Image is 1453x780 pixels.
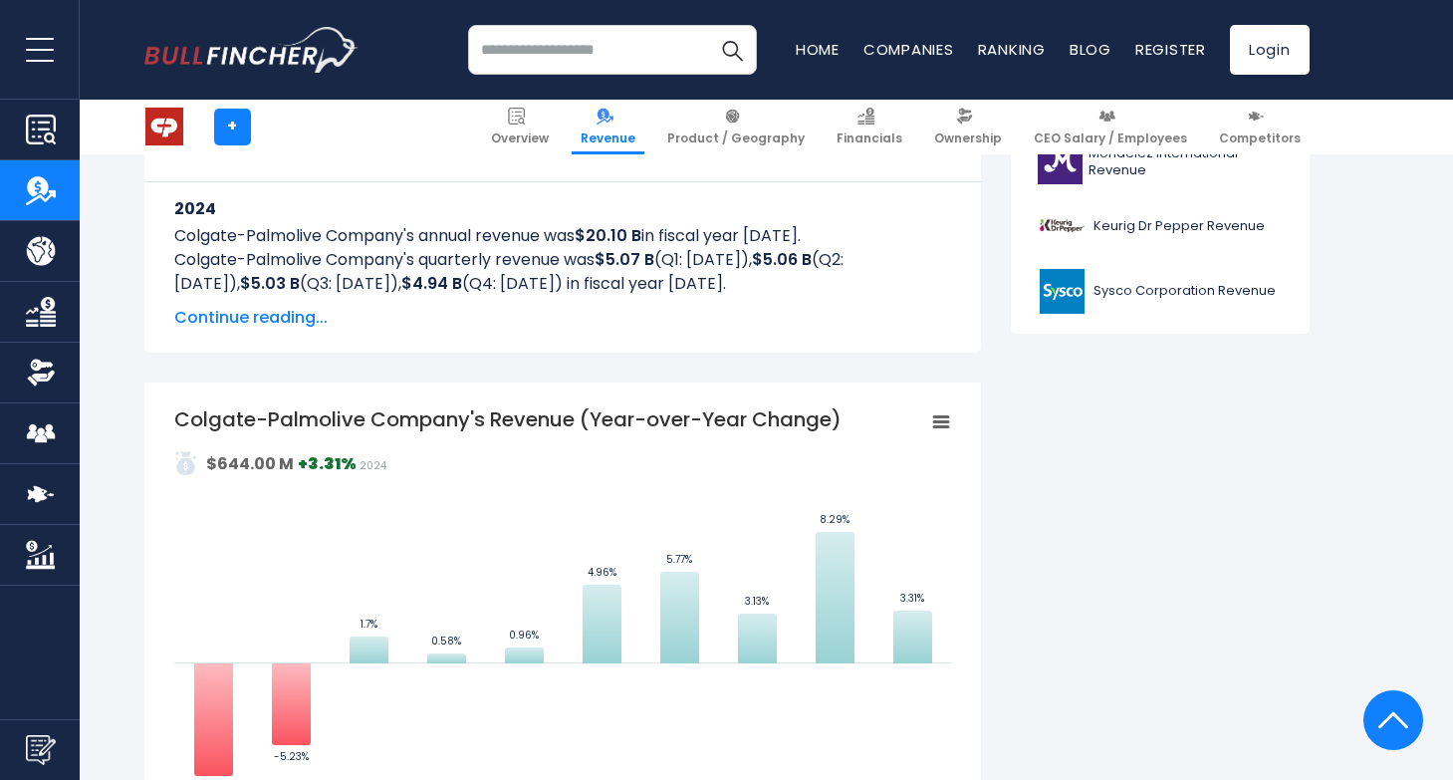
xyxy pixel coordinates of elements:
text: -5.23% [273,749,308,764]
span: Product / Geography [667,130,805,146]
a: Keurig Dr Pepper Revenue [1026,199,1295,254]
a: Blog [1070,39,1111,60]
text: 0.58% [431,634,461,649]
h3: 2024 [174,196,951,221]
a: Login [1230,25,1310,75]
a: Overview [482,100,558,154]
span: Revenue [581,130,635,146]
span: Continue reading... [174,306,951,330]
b: $5.06 B [752,248,812,271]
a: Ranking [978,39,1046,60]
button: Search [707,25,757,75]
img: Ownership [26,358,56,388]
span: Competitors [1219,130,1301,146]
b: $5.03 B [240,272,300,295]
strong: $644.00 M [206,452,294,475]
a: + [214,109,251,145]
a: CEO Salary / Employees [1025,100,1196,154]
span: 2024 [360,458,386,473]
strong: +3.31% [298,452,357,475]
text: 1.7% [360,617,376,632]
a: Go to homepage [144,27,359,73]
b: $4.94 B [401,272,462,295]
span: Overview [491,130,549,146]
img: bullfincher logo [144,27,359,73]
a: Register [1135,39,1206,60]
text: 3.31% [900,591,924,606]
a: Revenue [572,100,644,154]
a: Ownership [925,100,1011,154]
span: Financials [837,130,902,146]
b: $20.10 B [575,224,641,247]
span: CEO Salary / Employees [1034,130,1187,146]
a: Mondelez International Revenue [1026,134,1295,189]
img: addasd [174,451,198,475]
text: 0.96% [509,628,539,643]
a: Home [796,39,840,60]
b: $5.07 B [595,248,654,271]
p: Colgate-Palmolive Company's annual revenue was in fiscal year [DATE]. [174,224,951,248]
span: Ownership [934,130,1002,146]
text: 4.96% [587,565,615,580]
a: Product / Geography [658,100,814,154]
a: Companies [863,39,954,60]
img: MDLZ logo [1038,139,1084,184]
a: Financials [828,100,911,154]
text: 5.77% [666,552,692,567]
text: 8.29% [820,512,849,527]
img: KDP logo [1038,204,1088,249]
text: 3.13% [745,594,769,609]
img: CL logo [145,108,183,145]
p: Colgate-Palmolive Company's quarterly revenue was (Q1: [DATE]), (Q2: [DATE]), (Q3: [DATE]), (Q4: ... [174,248,951,296]
tspan: Colgate-Palmolive Company's Revenue (Year-over-Year Change) [174,405,842,433]
img: SYY logo [1038,269,1088,314]
a: Competitors [1210,100,1310,154]
a: Sysco Corporation Revenue [1026,264,1295,319]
